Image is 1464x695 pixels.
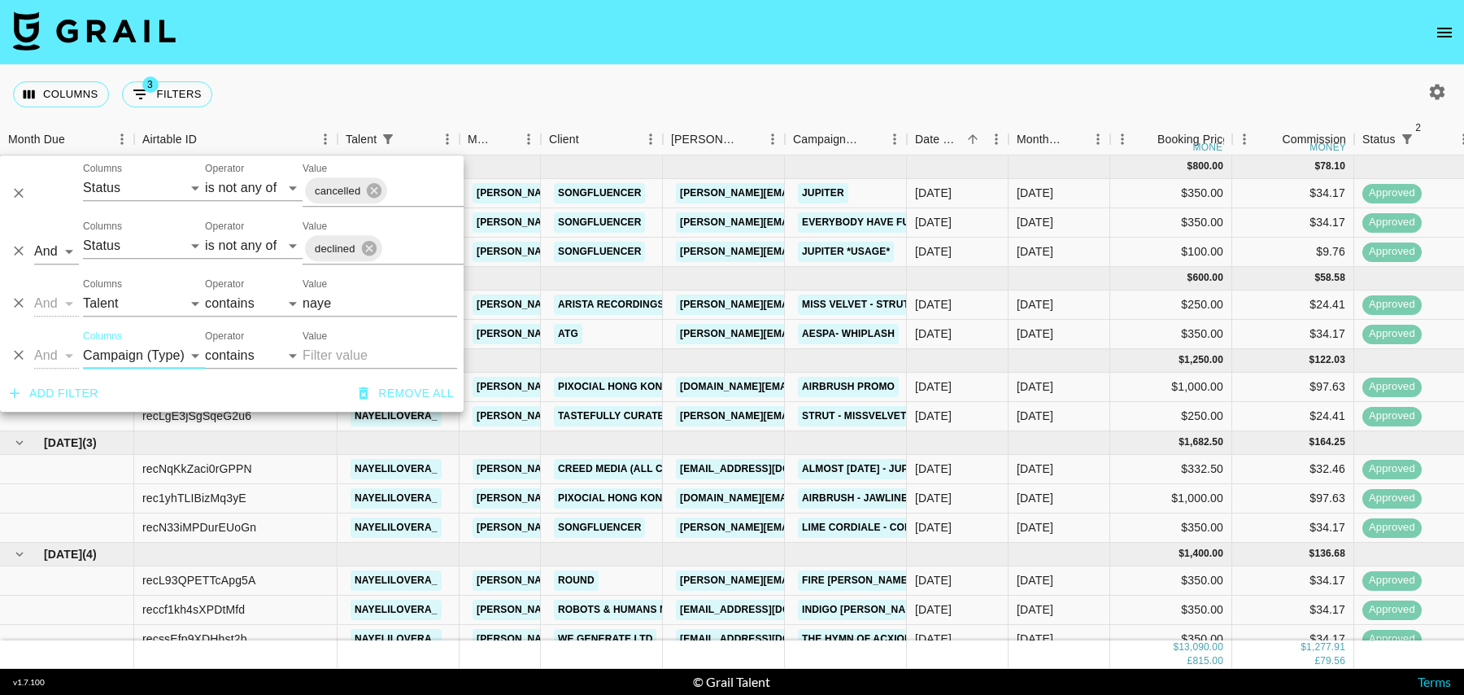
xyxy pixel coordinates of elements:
label: Value [303,329,327,343]
a: [PERSON_NAME][EMAIL_ADDRESS][DOMAIN_NAME] [473,295,738,315]
div: Date Created [907,124,1009,155]
div: 29/01/2025 [915,461,952,477]
a: [PERSON_NAME][EMAIL_ADDRESS][DOMAIN_NAME] [676,518,941,538]
button: Sort [1259,128,1282,151]
div: $350.00 [1110,208,1232,238]
div: Month Due [1017,124,1063,155]
div: Airtable ID [134,124,338,155]
a: nayelilovera_ [351,488,442,509]
a: [PERSON_NAME][EMAIL_ADDRESS][DOMAIN_NAME] [676,242,941,262]
a: [PERSON_NAME][EMAIL_ADDRESS][DOMAIN_NAME] [473,377,738,397]
button: Show filters [122,81,212,107]
select: Logic operator [34,291,79,317]
div: © Grail Talent [693,674,770,690]
div: $ [1314,160,1320,173]
a: almost [DATE] - jupiter [798,459,935,479]
button: Menu [435,127,460,151]
a: [PERSON_NAME][EMAIL_ADDRESS][DOMAIN_NAME] [676,212,941,233]
button: Sort [1418,128,1441,151]
span: approved [1362,461,1422,477]
label: Columns [83,277,122,291]
button: Menu [638,127,663,151]
div: Client [549,124,579,155]
div: $ [1187,271,1193,285]
a: nayelilovera_ [351,600,442,620]
button: Delete [7,181,31,206]
a: [PERSON_NAME][EMAIL_ADDRESS][DOMAIN_NAME] [473,518,738,538]
a: Everybody Have Fun Tonight ([PERSON_NAME] Remix Edit) [PERSON_NAME] [798,212,1208,233]
div: $1,000.00 [1110,484,1232,514]
div: 24/10/2024 [915,185,952,201]
a: Pixocial Hong Kong Limited [554,488,717,509]
div: Campaign (Type) [785,124,907,155]
a: Strut - MissVelvet Filter [798,406,948,426]
a: [EMAIL_ADDRESS][DOMAIN_NAME] [676,629,858,649]
label: Operator [205,329,244,343]
div: 78.10 [1320,160,1345,173]
a: [PERSON_NAME][EMAIL_ADDRESS][DOMAIN_NAME] [473,488,738,509]
a: Airbrush Promo [798,377,899,397]
div: 164.25 [1314,435,1345,449]
button: Select columns [13,81,109,107]
button: Show filters [1396,128,1418,151]
a: nayelilovera_ [351,629,442,649]
span: approved [1362,326,1422,342]
button: Menu [984,127,1009,151]
div: rec1yhTLIBizMq3yE [142,490,246,506]
div: $97.63 [1232,373,1354,402]
a: ATG [554,324,582,344]
span: 3 [142,76,159,93]
div: Month Due [8,124,65,155]
a: indigo [PERSON_NAME] [798,600,928,620]
span: [DATE] [44,546,82,562]
a: jupiter *usage* [798,242,894,262]
a: We Generate Ltd [554,629,656,649]
button: Sort [399,128,422,151]
a: nayelilovera_ [351,518,442,538]
div: $332.50 [1110,455,1232,484]
button: Menu [882,127,907,151]
div: Feb '25 [1017,461,1053,477]
a: [PERSON_NAME][EMAIL_ADDRESS][DOMAIN_NAME] [676,295,941,315]
span: approved [1362,491,1422,506]
select: Logic operator [34,238,79,264]
a: Songfluencer [554,183,645,203]
div: recN33iMPDurEUoGn [142,519,256,535]
a: [PERSON_NAME][EMAIL_ADDRESS][DOMAIN_NAME] [473,212,738,233]
a: [PERSON_NAME][EMAIL_ADDRESS][DOMAIN_NAME] [473,183,738,203]
label: Columns [83,329,122,343]
label: Columns [83,161,122,175]
a: Miss Velvet - Strut [798,295,913,315]
span: approved [1362,602,1422,618]
div: 27/02/2025 [915,572,952,588]
a: jupiter [798,183,848,203]
img: Grail Talent [13,11,176,50]
a: [PERSON_NAME][EMAIL_ADDRESS][DOMAIN_NAME] [473,242,738,262]
div: Status [1362,124,1396,155]
label: Operator [205,219,244,233]
button: Menu [1232,127,1257,151]
div: 600.00 [1192,271,1223,285]
div: £ [1314,654,1320,668]
span: approved [1362,244,1422,260]
button: Sort [961,128,984,151]
input: Filter value [303,291,457,317]
button: Menu [313,127,338,151]
span: approved [1362,186,1422,201]
a: [PERSON_NAME][EMAIL_ADDRESS][DOMAIN_NAME] [473,459,738,479]
div: Client [541,124,663,155]
div: Talent [338,124,460,155]
div: Jan '25 [1017,378,1053,395]
div: 1,682.50 [1184,435,1223,449]
div: cancelled [305,177,387,203]
a: [DOMAIN_NAME][EMAIL_ADDRESS][DOMAIN_NAME] [676,488,939,509]
div: $ [1173,640,1179,654]
label: Value [303,277,327,291]
a: [PERSON_NAME][EMAIL_ADDRESS][DOMAIN_NAME] [676,570,941,591]
div: Campaign (Type) [793,124,860,155]
div: $250.00 [1110,291,1232,320]
div: Dec '24 [1017,296,1053,313]
div: recNqKkZaci0rGPPN [142,461,252,477]
select: Logic operator [34,343,79,369]
div: 06/01/2025 [915,378,952,395]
